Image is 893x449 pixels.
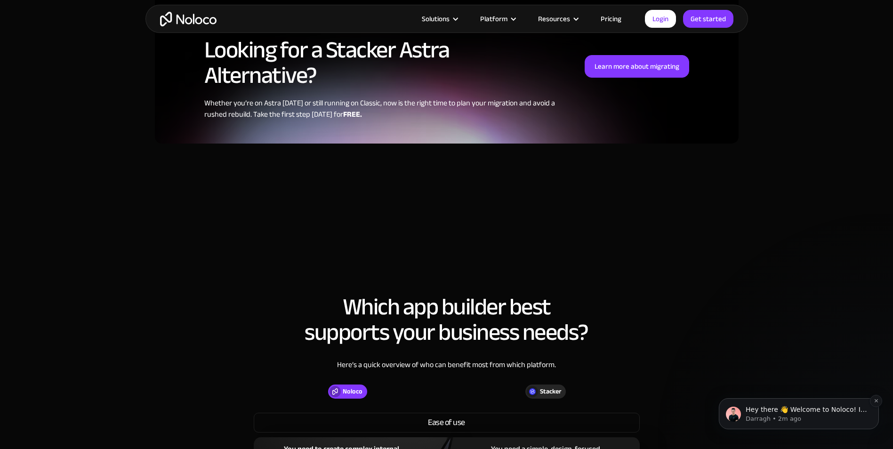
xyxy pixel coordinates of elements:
div: Solutions [422,13,450,25]
div: Noloco [343,386,362,397]
div: Whether you’re on Astra [DATE] or still running on Classic, now is the right time to plan your mi... [204,97,566,120]
p: Message from Darragh, sent 2m ago [41,76,162,84]
iframe: Intercom notifications message [705,339,893,444]
div: Stacker [540,386,561,397]
a: Login [645,10,676,28]
span: Hey there 👋 Welcome to Noloco! If you have any questions, just reply to this message. [GEOGRAPHIC... [41,67,162,103]
img: Profile image for Darragh [21,68,36,83]
div: Resources [526,13,589,25]
div: message notification from Darragh, 2m ago. Hey there 👋 Welcome to Noloco! If you have any questio... [14,59,174,90]
div: Platform [468,13,526,25]
div: Platform [480,13,507,25]
div: Solutions [410,13,468,25]
div: Resources [538,13,570,25]
strong: FREE. [343,107,362,121]
a: home [160,12,217,26]
div: Learn more about migrating [595,60,679,72]
div: Here’s a quick overview of who can benefit most from which platform. [155,359,739,385]
h2: Looking for a Stacker Astra Alternative? [204,37,566,88]
div: Ease of use [254,413,640,433]
h2: Which app builder best supports your business needs? [155,294,739,345]
a: Get started [683,10,733,28]
a: Learn more about migrating [585,55,689,78]
a: Pricing [589,13,633,25]
button: Dismiss notification [165,56,177,68]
